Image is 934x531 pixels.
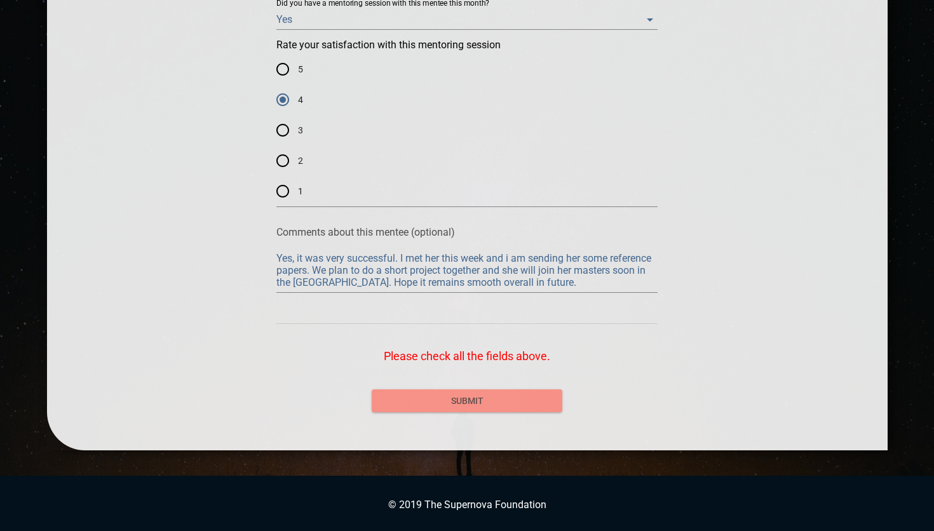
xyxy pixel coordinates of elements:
p: Comments about this mentee (optional) [276,226,658,238]
legend: Rate your satisfaction with this mentoring session [276,40,501,50]
div: Yes [276,10,658,30]
button: submit [372,389,562,413]
span: 4 [298,93,303,107]
span: 5 [298,63,303,76]
p: © 2019 The Supernova Foundation [13,499,921,511]
span: 1 [298,185,303,198]
span: submit [382,393,552,409]
div: Rate your satisfaction with this mentoring session [276,54,658,206]
span: 3 [298,124,303,137]
p: Please check all the fields above. [276,349,658,363]
textarea: Yes, it was very successful. I met her this week and i am sending her some reference papers. We p... [276,252,658,288]
span: 2 [298,154,303,168]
